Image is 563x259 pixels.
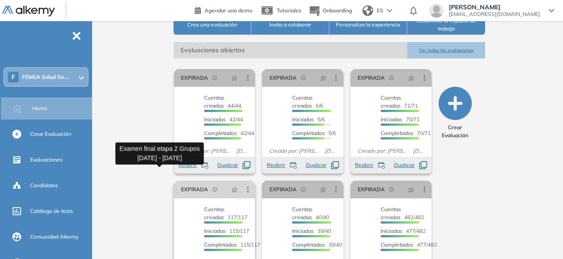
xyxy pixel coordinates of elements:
span: Completados [381,241,413,248]
span: 70/71 [381,116,420,123]
span: 115/117 [204,241,260,248]
span: Reabrir [267,161,285,169]
span: Agendar una demo [204,7,252,14]
img: arrow [387,9,392,12]
span: Creado por: [PERSON_NAME] [266,147,321,155]
span: Iniciadas [292,116,314,123]
button: pushpin [313,182,333,197]
span: Evaluaciones [30,156,62,164]
span: [EMAIL_ADDRESS][DOMAIN_NAME] [449,11,540,18]
span: [DATE] [321,147,340,155]
span: Candidatos [30,182,58,189]
span: 40/40 [292,206,329,220]
button: Onboarding [308,1,352,20]
span: Iniciadas [381,228,402,234]
span: 477/482 [381,228,426,234]
span: Completados [381,130,413,136]
span: field-time [301,75,306,81]
span: pushpin [231,74,238,81]
span: Evaluaciones abiertas [174,42,407,58]
span: Completados [204,130,237,136]
span: EXPIRADA [358,186,385,193]
span: 44/44 [204,94,241,109]
span: pushpin [231,186,238,193]
span: field-time [301,187,306,192]
button: pushpin [225,71,244,85]
span: pushpin [320,74,326,81]
button: Ver todas las evaluaciones [407,42,485,58]
span: Iniciadas [381,116,402,123]
span: 477/482 [381,241,437,248]
span: 115/117 [204,228,249,234]
span: 42/44 [204,130,254,136]
button: Customiza tu espacio de trabajo [407,15,485,35]
button: Personaliza la experiencia [329,15,407,35]
span: 117/117 [204,206,247,220]
button: Reabrir [355,161,385,169]
span: pushpin [408,74,414,81]
span: 5/6 [292,130,336,136]
span: Creado por: [PERSON_NAME] [177,147,233,155]
span: field-time [212,75,218,81]
button: pushpin [401,71,421,85]
button: Crear Evaluación [435,87,475,139]
img: world [362,5,373,16]
span: 39/40 [292,241,342,248]
span: Cuentas creadas [292,206,312,220]
button: Crea una evaluación [174,15,251,35]
span: ES [377,7,383,15]
span: [DATE] [409,147,428,155]
span: Cuentas creadas [381,94,401,109]
span: Duplicar [394,161,415,169]
span: EXPIRADA [358,74,385,82]
span: Tutoriales [277,7,301,14]
span: Creado por: [PERSON_NAME] [354,147,409,155]
span: Cuentas creadas [204,94,224,109]
span: Cuentas creadas [204,206,224,220]
span: 39/40 [292,228,331,234]
span: 70/71 [381,130,431,136]
span: Cuentas creadas [292,94,312,109]
span: Iniciadas [204,116,226,123]
span: [DATE] [233,147,251,155]
span: EXPIRADA [181,74,208,82]
img: Logo [2,6,55,17]
span: Crear Evaluación [435,124,475,139]
button: Reabrir [267,161,297,169]
span: Home [32,104,47,112]
span: Completados [292,130,325,136]
button: Duplicar [217,161,251,169]
span: pushpin [408,186,414,193]
span: field-time [389,75,394,81]
button: Invita a colaborar [251,15,329,35]
button: pushpin [225,182,244,197]
span: EXPIRADA [270,74,297,82]
span: Onboarding [323,7,352,14]
button: pushpin [401,182,421,197]
span: Completados [204,241,237,248]
span: Comunidad Alkemy [30,233,78,241]
span: 482/482 [381,206,424,220]
span: 6/6 [292,94,323,109]
span: F [12,73,15,81]
span: Iniciadas [204,228,226,234]
button: Duplicar [306,161,339,169]
span: 42/44 [204,116,243,123]
span: 71/71 [381,94,418,109]
div: Examen final etapa 2 Grupos [DATE] - [DATE] [116,142,204,164]
span: Duplicar [217,161,238,169]
span: Catálogo de tests [30,207,73,215]
a: Agendar una demo [195,4,252,15]
span: EXPIRADA [181,186,208,193]
span: Iniciadas [292,228,314,234]
span: EXPIRADA [270,186,297,193]
span: Completados [292,241,325,248]
span: field-time [389,187,394,192]
button: Duplicar [394,161,427,169]
span: 5/6 [292,116,325,123]
span: field-time [212,187,218,192]
span: Duplicar [306,161,327,169]
span: Cuentas creadas [381,206,401,220]
button: pushpin [313,71,333,85]
span: FEMSA Salud Ge... [22,73,68,81]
